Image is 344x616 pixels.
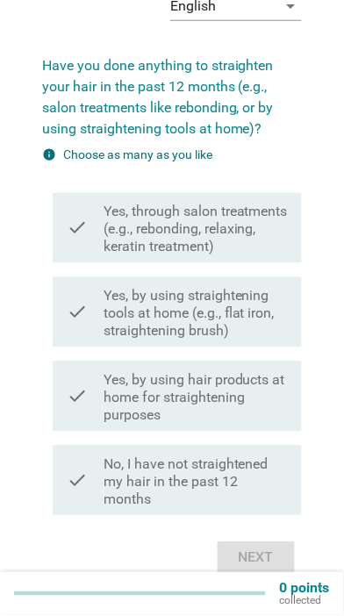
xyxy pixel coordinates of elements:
[104,204,288,256] label: Yes, through salon treatments (e.g., rebonding, relaxing, keratin treatment)
[280,595,330,607] p: collected
[104,372,288,425] label: Yes, by using hair products at home for straightening purposes
[42,148,56,162] i: info
[63,148,212,162] label: Choose as many as you like
[67,200,88,256] i: check
[67,453,88,509] i: check
[67,284,88,340] i: check
[42,38,302,140] h2: Have you done anything to straighten your hair in the past 12 months (e.g., salon treatments like...
[104,288,288,340] label: Yes, by using straightening tools at home (e.g., flat iron, straightening brush)
[280,583,330,595] p: 0 points
[104,456,288,509] label: No, I have not straightened my hair in the past 12 months
[67,369,88,425] i: check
